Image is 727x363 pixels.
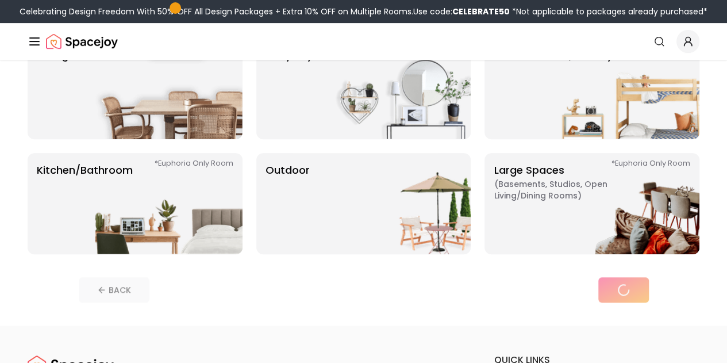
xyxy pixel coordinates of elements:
[37,47,102,130] p: Dining Room
[452,6,510,17] b: CELEBRATE50
[552,153,699,254] img: Large Spaces *Euphoria Only
[266,47,313,130] p: entryway
[266,162,310,245] p: Outdoor
[413,6,510,17] span: Use code:
[28,23,699,60] nav: Global
[46,30,118,53] a: Spacejoy
[95,38,243,139] img: Dining Room
[510,6,707,17] span: *Not applicable to packages already purchased*
[95,153,243,254] img: Kitchen/Bathroom *Euphoria Only
[494,178,637,201] span: ( Basements, Studios, Open living/dining rooms )
[46,30,118,53] img: Spacejoy Logo
[324,38,471,139] img: entryway
[494,47,612,130] p: Kids' Bedroom/Nursery
[324,153,471,254] img: Outdoor
[552,38,699,139] img: Kids' Bedroom/Nursery
[37,162,133,245] p: Kitchen/Bathroom
[20,6,707,17] div: Celebrating Design Freedom With 50% OFF All Design Packages + Extra 10% OFF on Multiple Rooms.
[494,162,637,245] p: Large Spaces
